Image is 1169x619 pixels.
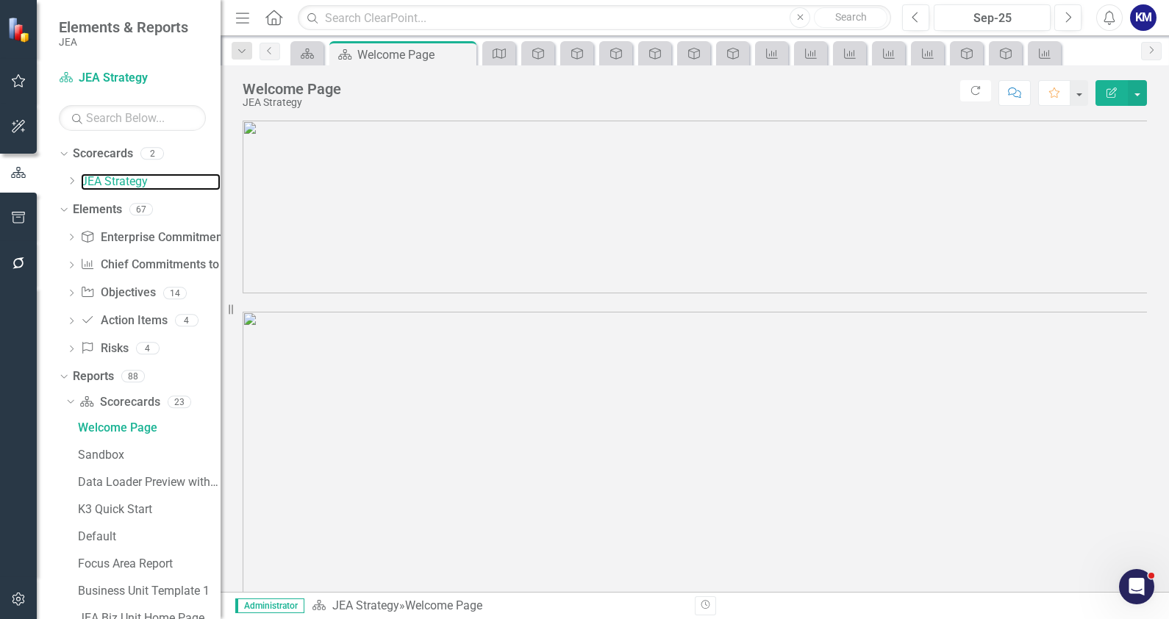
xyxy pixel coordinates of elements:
a: Welcome Page [74,415,221,439]
button: Search [814,7,887,28]
small: JEA [59,36,188,48]
div: Welcome Page [78,421,221,434]
span: Elements & Reports [59,18,188,36]
a: Elements [73,201,122,218]
span: Administrator [235,598,304,613]
a: Risks [80,340,128,357]
div: 14 [163,287,187,299]
div: Default [78,530,221,543]
a: Chief Commitments to Actions [80,257,261,273]
input: Search Below... [59,105,206,131]
a: Default [74,524,221,548]
div: 88 [121,370,145,382]
a: Scorecards [79,394,160,411]
div: Welcome Page [405,598,482,612]
div: 4 [136,343,160,355]
button: Sep-25 [934,4,1051,31]
div: » [312,598,684,615]
div: Focus Area Report [78,557,221,570]
div: Sep-25 [939,10,1045,27]
div: 67 [129,203,153,215]
a: Business Unit Template 1 [74,579,221,602]
div: 4 [175,315,199,327]
a: JEA Strategy [332,598,399,612]
a: Action Items [80,312,167,329]
img: mceclip0%20v48.png [243,121,1147,293]
button: KM [1130,4,1157,31]
input: Search ClearPoint... [298,5,891,31]
a: K3 Quick Start [74,497,221,520]
div: Welcome Page [357,46,473,64]
div: Welcome Page [243,81,341,97]
a: JEA Strategy [81,173,221,190]
a: Data Loader Preview with element counts [74,470,221,493]
a: Enterprise Commitments to Actions [80,229,287,246]
a: Sandbox [74,443,221,466]
span: Search [835,11,867,23]
div: 2 [140,148,164,160]
a: JEA Strategy [59,70,206,87]
a: Scorecards [73,146,133,162]
div: Sandbox [78,448,221,462]
iframe: Intercom live chat [1119,569,1154,604]
div: K3 Quick Start [78,503,221,516]
div: Data Loader Preview with element counts [78,476,221,489]
div: JEA Strategy [243,97,341,108]
a: Reports [73,368,114,385]
img: ClearPoint Strategy [7,17,33,43]
a: Focus Area Report [74,551,221,575]
a: Objectives [80,285,155,301]
div: Business Unit Template 1 [78,584,221,598]
div: 23 [168,396,191,408]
